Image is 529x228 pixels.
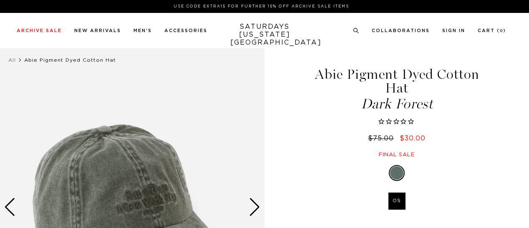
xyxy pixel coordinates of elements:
[305,68,489,111] h1: Abie Pigment Dyed Cotton Hat
[24,58,116,63] span: Abie Pigment Dyed Cotton Hat
[8,58,16,63] a: All
[305,118,489,127] span: Rated 0.0 out of 5 stars 0 reviews
[305,97,489,111] span: Dark Forest
[400,135,426,142] span: $30.00
[442,28,465,33] a: Sign In
[478,28,506,33] a: Cart (0)
[4,198,15,216] div: Previous slide
[305,151,489,158] div: Final sale
[249,198,260,216] div: Next slide
[134,28,152,33] a: Men's
[17,28,62,33] a: Archive Sale
[372,28,430,33] a: Collaborations
[388,193,406,210] label: OS
[164,28,207,33] a: Accessories
[74,28,121,33] a: New Arrivals
[20,3,503,10] p: Use Code EXTRA15 for Further 15% Off Archive Sale Items
[368,135,397,142] del: $75.00
[500,29,503,33] small: 0
[230,23,299,47] a: SATURDAYS[US_STATE][GEOGRAPHIC_DATA]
